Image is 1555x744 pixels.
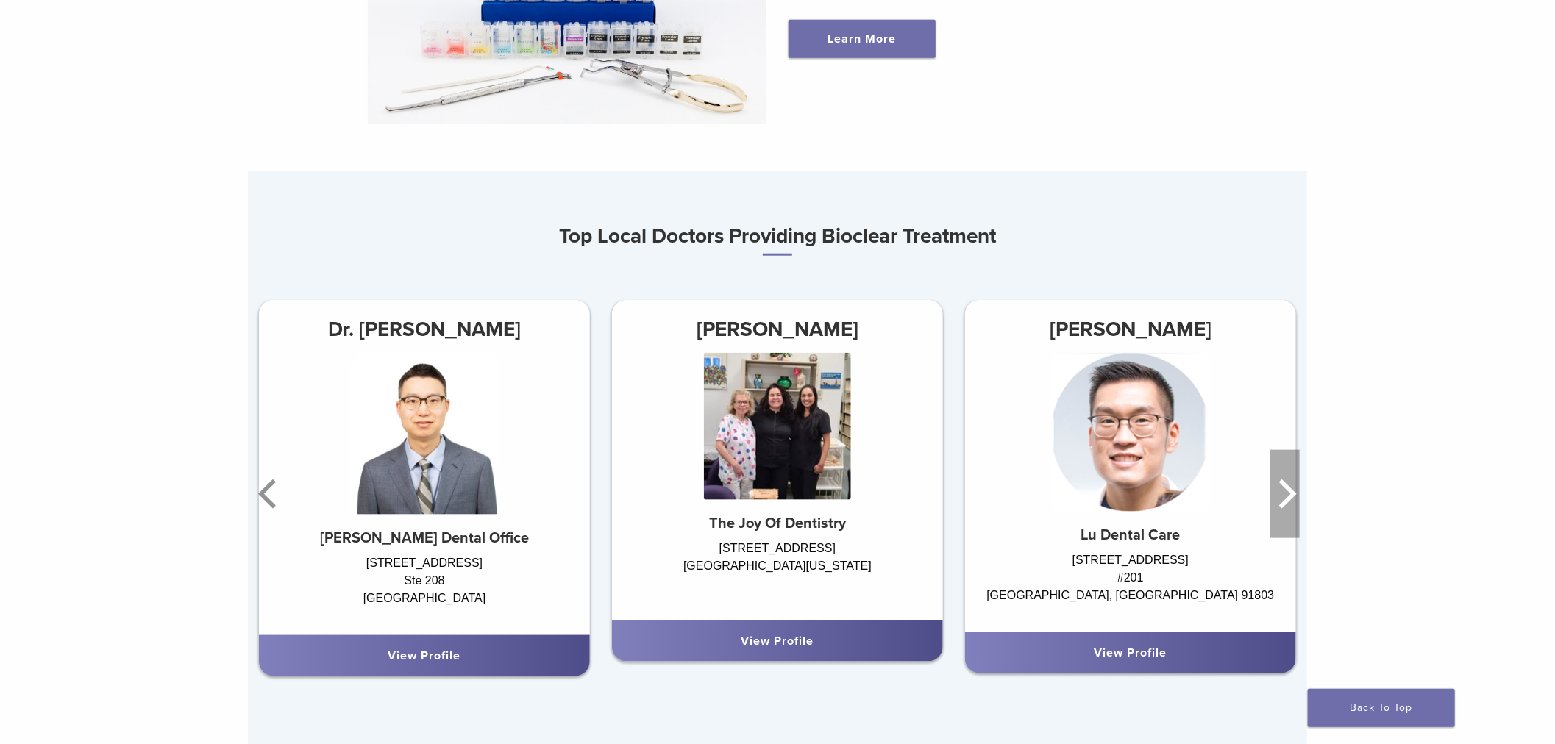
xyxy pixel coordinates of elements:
[248,218,1307,256] h3: Top Local Doctors Providing Bioclear Treatment
[612,540,943,606] div: [STREET_ADDRESS] [GEOGRAPHIC_DATA][US_STATE]
[965,551,1296,618] div: [STREET_ADDRESS] #201 [GEOGRAPHIC_DATA], [GEOGRAPHIC_DATA] 91803
[741,634,814,648] a: View Profile
[709,515,846,532] strong: The Joy Of Dentistry
[255,450,285,538] button: Previous
[259,554,590,620] div: [STREET_ADDRESS] Ste 208 [GEOGRAPHIC_DATA]
[612,312,943,347] h3: [PERSON_NAME]
[1094,645,1167,660] a: View Profile
[965,312,1296,347] h3: [PERSON_NAME]
[1051,353,1210,512] img: Dr. Benjamin Lu
[789,20,936,58] a: Learn More
[1308,689,1455,727] a: Back To Top
[259,312,590,347] h3: Dr. [PERSON_NAME]
[388,648,461,663] a: View Profile
[1270,450,1300,538] button: Next
[351,353,498,515] img: Dr. Henry Chung
[704,353,851,500] img: Dr. Joy Helou
[1081,526,1180,544] strong: Lu Dental Care
[320,529,529,547] strong: [PERSON_NAME] Dental Office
